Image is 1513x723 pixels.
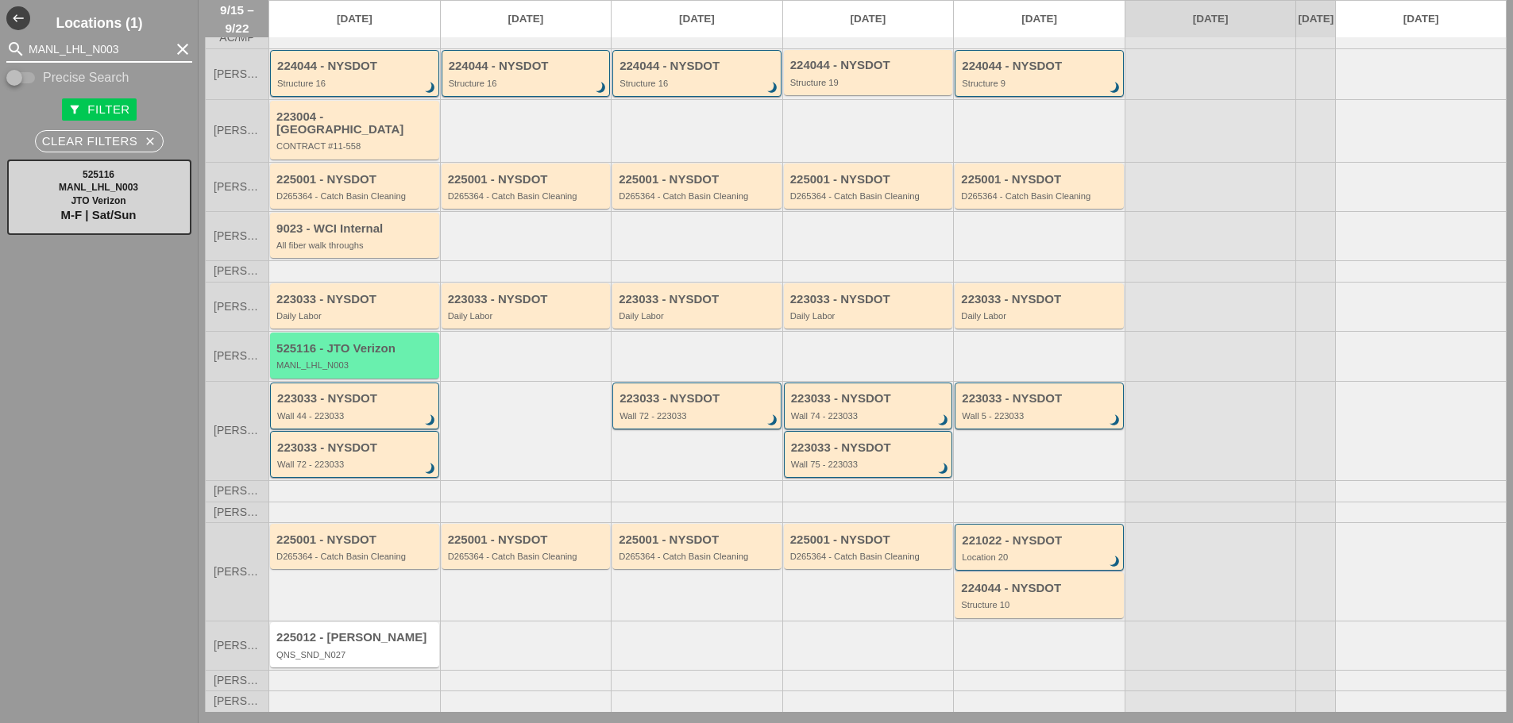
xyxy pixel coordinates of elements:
a: [DATE] [1336,1,1506,37]
div: Location 20 [962,552,1119,562]
div: 224044 - NYSDOT [961,582,1120,595]
span: [PERSON_NAME] [214,425,261,436]
div: Daily Labor [619,311,778,321]
div: MANL_LHL_N003 [276,360,435,370]
div: Wall 75 - 223033 [791,460,948,469]
div: D265364 - Catch Basin Cleaning [961,191,1120,201]
div: Structure 9 [962,79,1119,88]
span: [PERSON_NAME] [214,350,261,362]
div: 223033 - NYSDOT [276,293,435,306]
div: Structure 16 [449,79,606,88]
div: Structure 10 [961,600,1120,610]
i: brightness_3 [764,412,782,429]
div: 224044 - NYSDOT [619,60,777,73]
i: brightness_3 [1106,79,1124,97]
div: Clear Filters [42,133,157,151]
span: 525116 [83,169,114,180]
span: AC/MP [219,32,254,44]
div: 225012 - [PERSON_NAME] [276,631,435,644]
div: 224044 - NYSDOT [449,60,606,73]
div: 225001 - NYSDOT [448,533,607,547]
button: Clear Filters [35,130,164,152]
input: Search [29,37,170,62]
div: Wall 72 - 223033 [619,411,777,421]
div: 225001 - NYSDOT [790,533,949,547]
label: Precise Search [43,70,129,86]
div: Wall 74 - 223033 [791,411,948,421]
i: brightness_3 [422,79,439,97]
div: Structure 16 [619,79,777,88]
div: 225001 - NYSDOT [276,173,435,187]
span: [PERSON_NAME] [214,125,261,137]
div: 223033 - NYSDOT [277,392,434,406]
span: [PERSON_NAME] [214,181,261,193]
div: 223033 - NYSDOT [961,293,1120,306]
div: 223033 - NYSDOT [791,392,948,406]
a: [DATE] [612,1,782,37]
div: 225001 - NYSDOT [448,173,607,187]
i: filter_alt [68,103,81,116]
div: Wall 5 - 223033 [962,411,1119,421]
i: west [6,6,30,30]
div: D265364 - Catch Basin Cleaning [790,552,949,561]
div: Daily Labor [276,311,435,321]
div: 225001 - NYSDOT [619,533,778,547]
span: [PERSON_NAME] [214,265,261,277]
div: 223033 - NYSDOT [619,392,777,406]
i: brightness_3 [592,79,610,97]
span: JTO Verizon [71,195,125,206]
div: 225001 - NYSDOT [276,533,435,547]
div: D265364 - Catch Basin Cleaning [619,552,778,561]
div: 224044 - NYSDOT [962,60,1119,73]
a: [DATE] [1296,1,1335,37]
div: 224044 - NYSDOT [277,60,434,73]
div: 223033 - NYSDOT [448,293,607,306]
div: Wall 72 - 223033 [277,460,434,469]
i: brightness_3 [1106,412,1124,429]
div: D265364 - Catch Basin Cleaning [276,191,435,201]
div: Daily Labor [961,311,1120,321]
div: Daily Labor [790,311,949,321]
span: [PERSON_NAME] [214,566,261,578]
div: D265364 - Catch Basin Cleaning [276,552,435,561]
div: D265364 - Catch Basin Cleaning [448,552,607,561]
div: 223033 - NYSDOT [619,293,778,306]
div: Filter [68,101,129,119]
span: [PERSON_NAME] [214,485,261,497]
i: brightness_3 [422,412,439,429]
span: [PERSON_NAME] [214,506,261,518]
a: [DATE] [269,1,440,37]
div: 224044 - NYSDOT [790,59,949,72]
i: close [144,135,156,148]
div: Daily Labor [448,311,607,321]
div: Wall 44 - 223033 [277,411,434,421]
span: [PERSON_NAME] [214,230,261,242]
a: [DATE] [1125,1,1296,37]
div: Structure 19 [790,78,949,87]
span: 9/15 – 9/22 [214,1,261,37]
div: 9023 - WCI Internal [276,222,435,236]
div: D265364 - Catch Basin Cleaning [790,191,949,201]
i: brightness_3 [935,460,952,478]
div: 223033 - NYSDOT [790,293,949,306]
div: 223004 - [GEOGRAPHIC_DATA] [276,110,435,137]
button: Shrink Sidebar [6,6,30,30]
button: Filter [62,98,136,121]
div: QNS_SND_N027 [276,650,435,660]
a: [DATE] [954,1,1125,37]
span: [PERSON_NAME] [214,68,261,80]
a: [DATE] [783,1,954,37]
div: 223033 - NYSDOT [791,441,948,455]
span: [PERSON_NAME] [214,695,261,707]
i: clear [173,40,192,59]
div: All fiber walk throughs [276,240,435,250]
div: 225001 - NYSDOT [790,173,949,187]
div: 525116 - JTO Verizon [276,342,435,356]
i: brightness_3 [935,412,952,429]
i: search [6,40,25,59]
i: brightness_3 [764,79,782,97]
span: [PERSON_NAME] [214,675,261,686]
i: brightness_3 [422,460,439,478]
span: [PERSON_NAME] [214,301,261,313]
span: [PERSON_NAME] [214,640,261,652]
